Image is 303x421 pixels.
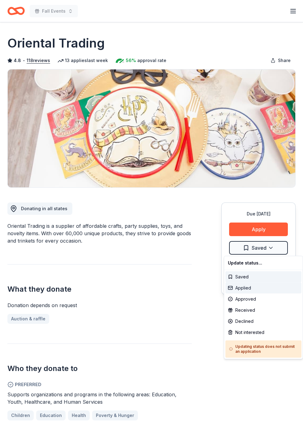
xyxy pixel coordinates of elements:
[225,327,301,338] div: Not interested
[225,305,301,316] div: Received
[225,271,301,282] div: Saved
[225,257,301,269] div: Update status...
[225,294,301,305] div: Approved
[225,316,301,327] div: Declined
[42,7,66,15] span: Fall Events
[225,282,301,294] div: Applied
[229,344,298,354] h5: Updating status does not submit an application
